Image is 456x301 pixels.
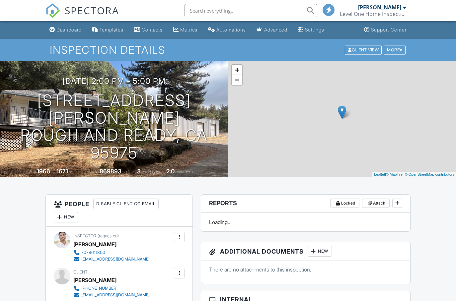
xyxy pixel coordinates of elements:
[85,169,99,174] span: Lot Size
[372,172,456,177] div: |
[45,9,119,23] a: SPECTORA
[100,168,121,175] div: 869893
[81,257,150,262] div: [EMAIL_ADDRESS][DOMAIN_NAME]
[358,4,401,11] div: [PERSON_NAME]
[81,250,105,255] div: 7078611800
[54,212,78,222] div: New
[81,292,150,298] div: [EMAIL_ADDRESS][DOMAIN_NAME]
[46,195,192,227] h3: People
[205,24,249,36] a: Automations (Basic)
[73,233,96,238] span: Inspector
[56,27,82,32] div: Dashboard
[384,45,406,54] div: More
[405,172,454,176] a: © OpenStreetMap contributors
[73,292,150,298] a: [EMAIL_ADDRESS][DOMAIN_NAME]
[216,27,246,32] div: Automations
[201,242,410,261] h3: Additional Documents
[131,24,165,36] a: Contacts
[209,266,402,273] p: There are no attachments to this inspection.
[50,44,406,56] h1: Inspection Details
[142,169,160,174] span: bedrooms
[69,169,78,174] span: sq. ft.
[371,27,407,32] div: Support Center
[56,168,68,175] div: 1671
[345,45,382,54] div: Client View
[361,24,409,36] a: Support Center
[386,172,404,176] a: © MapTiler
[81,286,117,291] div: [PHONE_NUMBER]
[374,172,385,176] a: Leaflet
[295,24,327,36] a: Settings
[137,168,141,175] div: 3
[73,270,88,274] span: Client
[11,92,217,162] h1: [STREET_ADDRESS][PERSON_NAME] Rough and Ready, CA 95975
[308,246,332,257] div: New
[344,47,383,52] a: Client View
[47,24,84,36] a: Dashboard
[99,27,123,32] div: Templates
[176,169,194,174] span: bathrooms
[73,256,150,263] a: [EMAIL_ADDRESS][DOMAIN_NAME]
[37,168,50,175] div: 1966
[73,285,150,292] a: [PHONE_NUMBER]
[264,27,287,32] div: Advanced
[180,27,197,32] div: Metrics
[93,199,159,209] div: Disable Client CC Email
[90,24,126,36] a: Templates
[166,168,175,175] div: 2.0
[73,249,150,256] a: 7078611800
[65,3,119,17] span: SPECTORA
[122,169,131,174] span: sq.ft.
[62,77,166,86] h3: [DATE] 2:00 pm - 5:00 pm
[254,24,290,36] a: Advanced
[232,65,242,75] a: Zoom in
[45,3,60,18] img: The Best Home Inspection Software - Spectora
[73,275,116,285] div: [PERSON_NAME]
[232,75,242,85] a: Zoom out
[340,11,406,17] div: Level One Home Inspection
[73,239,116,249] div: [PERSON_NAME]
[171,24,200,36] a: Metrics
[29,169,36,174] span: Built
[142,27,163,32] div: Contacts
[98,233,119,238] span: (requested)
[305,27,324,32] div: Settings
[185,4,317,17] input: Search everything...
